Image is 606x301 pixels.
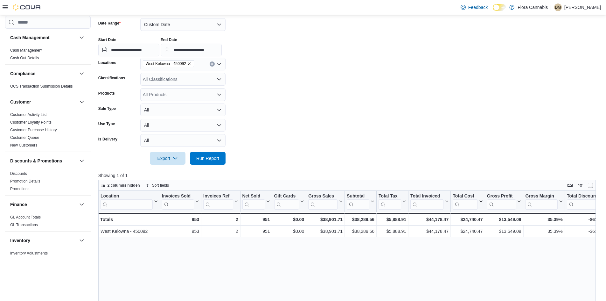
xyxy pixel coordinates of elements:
[98,44,159,56] input: Press the down key to open a popover containing a calendar.
[10,34,77,41] button: Cash Management
[5,170,91,195] div: Discounts & Promotions
[10,171,27,176] span: Discounts
[550,4,552,11] p: |
[347,216,374,223] div: $38,289.56
[10,48,42,53] a: Cash Management
[468,4,488,11] span: Feedback
[187,62,191,66] button: Remove West Kelowna - 450092 from selection in this group
[242,193,270,210] button: Net Sold
[140,104,226,116] button: All
[525,216,562,223] div: 35.39%
[10,128,57,132] a: Customer Purchase History
[567,193,601,199] div: Total Discount
[493,4,506,11] input: Dark Mode
[143,60,194,67] span: West Kelowna - 450092
[10,120,52,125] a: Customer Loyalty Points
[242,216,270,223] div: 951
[525,193,557,199] div: Gross Margin
[5,111,91,152] div: Customer
[10,158,62,164] h3: Discounts & Promotions
[518,4,548,11] p: Flora Cannabis
[576,182,584,189] button: Display options
[308,193,343,210] button: Gross Sales
[10,135,39,140] a: Customer Queue
[410,216,449,223] div: $44,178.47
[10,48,42,53] span: Cash Management
[10,215,41,220] span: GL Account Totals
[98,106,116,111] label: Sale Type
[98,121,115,126] label: Use Type
[98,60,116,65] label: Locations
[347,227,374,235] div: $38,289.56
[101,193,158,210] button: Location
[210,61,215,67] button: Clear input
[10,186,30,191] span: Promotions
[203,227,238,235] div: 2
[203,216,238,223] div: 2
[78,34,86,41] button: Cash Management
[555,4,561,11] span: DM
[78,157,86,165] button: Discounts & Promotions
[10,201,27,208] h3: Finance
[190,152,226,165] button: Run Report
[274,227,304,235] div: $0.00
[143,182,171,189] button: Sort fields
[379,227,406,235] div: $5,888.91
[487,193,521,210] button: Gross Profit
[566,182,574,189] button: Keyboard shortcuts
[10,99,31,105] h3: Customer
[140,119,226,132] button: All
[10,143,37,148] span: New Customers
[10,251,48,256] span: Inventory Adjustments
[458,1,490,14] a: Feedback
[203,193,233,210] div: Invoices Ref
[10,237,77,244] button: Inventory
[101,193,153,210] div: Location
[10,120,52,125] span: Customer Loyalty Points
[10,34,50,41] h3: Cash Management
[410,193,449,210] button: Total Invoiced
[5,47,91,64] div: Cash Management
[487,193,516,210] div: Gross Profit
[78,70,86,77] button: Compliance
[10,179,40,183] a: Promotion Details
[10,158,77,164] button: Discounts & Promotions
[150,152,185,165] button: Export
[347,193,369,199] div: Subtotal
[564,4,601,11] p: [PERSON_NAME]
[567,216,606,223] div: -$612.15
[10,179,40,184] span: Promotion Details
[217,92,222,97] button: Open list of options
[101,193,153,199] div: Location
[274,216,304,223] div: $0.00
[108,183,140,188] span: 2 columns hidden
[140,18,226,31] button: Custom Date
[10,237,30,244] h3: Inventory
[587,182,594,189] button: Enter fullscreen
[379,193,406,210] button: Total Tax
[410,227,449,235] div: $44,178.47
[162,193,194,210] div: Invoices Sold
[203,193,238,210] button: Invoices Ref
[525,227,562,235] div: 35.39%
[487,227,521,235] div: $13,549.09
[567,227,606,235] div: -$612.15
[525,193,557,210] div: Gross Margin
[10,99,77,105] button: Customer
[98,137,117,142] label: Is Delivery
[78,201,86,208] button: Finance
[487,193,516,199] div: Gross Profit
[308,193,338,199] div: Gross Sales
[98,75,125,81] label: Classifications
[203,193,233,199] div: Invoices Ref
[10,55,39,61] span: Cash Out Details
[379,193,401,199] div: Total Tax
[274,193,299,210] div: Gift Card Sales
[161,44,222,56] input: Press the down key to open a popover containing a calendar.
[10,112,47,117] a: Customer Activity List
[453,227,483,235] div: $24,740.47
[10,223,38,227] a: GL Transactions
[554,4,562,11] div: Delaney Matthews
